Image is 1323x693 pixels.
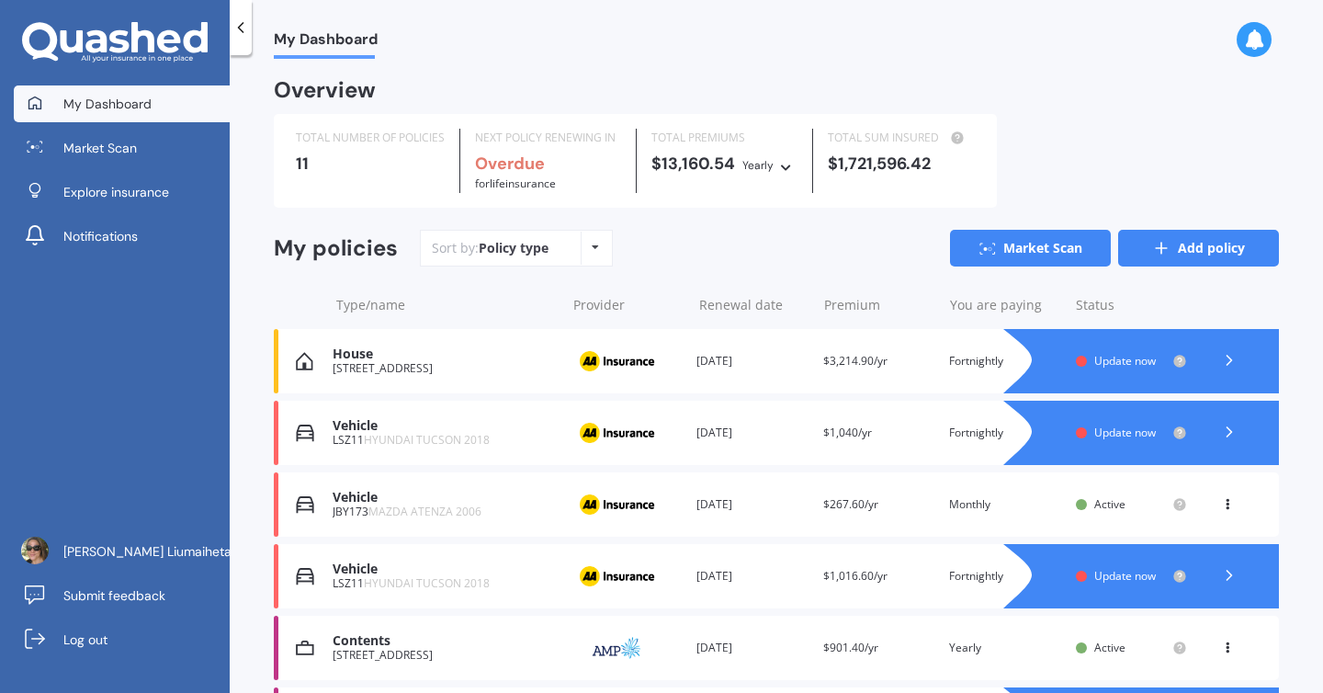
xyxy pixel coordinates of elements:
[479,239,548,257] div: Policy type
[333,649,556,662] div: [STREET_ADDRESS]
[1094,640,1125,655] span: Active
[333,506,556,518] div: JBY173
[296,567,314,585] img: Vehicle
[571,487,662,522] img: AA
[333,562,556,577] div: Vehicle
[333,362,556,375] div: [STREET_ADDRESS]
[333,577,556,590] div: LSZ11
[364,575,490,591] span: HYUNDAI TUCSON 2018
[274,30,378,55] span: My Dashboard
[63,631,107,649] span: Log out
[949,639,1060,657] div: Yearly
[274,81,376,99] div: Overview
[63,227,138,245] span: Notifications
[651,129,797,147] div: TOTAL PREMIUMS
[571,631,662,665] img: AMP
[949,495,1060,514] div: Monthly
[823,496,878,512] span: $267.60/yr
[823,568,888,584] span: $1,016.60/yr
[475,176,556,191] span: for Life insurance
[651,154,797,175] div: $13,160.54
[949,567,1060,585] div: Fortnightly
[571,415,662,450] img: AA
[823,425,872,440] span: $1,040/yr
[1094,568,1156,584] span: Update now
[63,139,137,157] span: Market Scan
[1076,296,1187,314] div: Status
[364,432,490,448] span: HYUNDAI TUCSON 2018
[14,85,230,122] a: My Dashboard
[1118,230,1279,267] a: Add policy
[949,352,1060,370] div: Fortnightly
[950,230,1111,267] a: Market Scan
[296,154,445,173] div: 11
[63,542,343,561] span: [PERSON_NAME] Liumaihetau [PERSON_NAME]
[333,633,556,649] div: Contents
[475,153,545,175] b: Overdue
[1094,353,1156,369] span: Update now
[696,424,808,442] div: [DATE]
[333,418,556,434] div: Vehicle
[823,353,888,369] span: $3,214.90/yr
[63,183,169,201] span: Explore insurance
[1094,496,1125,512] span: Active
[699,296,810,314] div: Renewal date
[368,504,481,519] span: MAZDA ATENZA 2006
[14,174,230,210] a: Explore insurance
[14,130,230,166] a: Market Scan
[823,640,878,655] span: $901.40/yr
[432,239,548,257] div: Sort by:
[950,296,1061,314] div: You are paying
[828,154,974,173] div: $1,721,596.42
[296,352,313,370] img: House
[333,434,556,447] div: LSZ11
[949,424,1060,442] div: Fortnightly
[296,424,314,442] img: Vehicle
[475,129,621,147] div: NEXT POLICY RENEWING IN
[333,346,556,362] div: House
[573,296,684,314] div: Provider
[296,639,314,657] img: Contents
[828,129,974,147] div: TOTAL SUM INSURED
[14,621,230,658] a: Log out
[63,95,152,113] span: My Dashboard
[296,129,445,147] div: TOTAL NUMBER OF POLICIES
[571,559,662,594] img: AA
[742,156,774,175] div: Yearly
[21,537,49,564] img: AOh14GiWHLUfZiAElFv6W61gNgveSr5aaZsCb2vGfqVpJQ=s96-c
[14,533,230,570] a: [PERSON_NAME] Liumaihetau [PERSON_NAME]
[296,495,314,514] img: Vehicle
[696,352,808,370] div: [DATE]
[696,495,808,514] div: [DATE]
[1094,425,1156,440] span: Update now
[696,639,808,657] div: [DATE]
[63,586,165,605] span: Submit feedback
[336,296,559,314] div: Type/name
[696,567,808,585] div: [DATE]
[14,577,230,614] a: Submit feedback
[14,218,230,255] a: Notifications
[571,344,662,379] img: AA
[274,235,398,262] div: My policies
[333,490,556,506] div: Vehicle
[824,296,935,314] div: Premium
